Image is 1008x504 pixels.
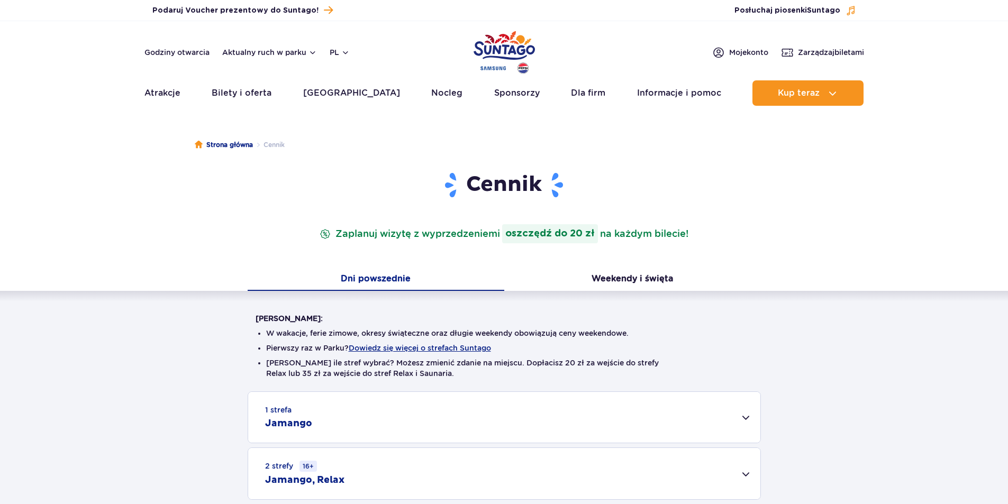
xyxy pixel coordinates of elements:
[253,140,285,150] li: Cennik
[734,5,840,16] span: Posłuchaj piosenki
[256,171,753,199] h1: Cennik
[494,80,540,106] a: Sponsorzy
[349,344,491,352] button: Dowiedz się więcej o strefach Suntago
[330,47,350,58] button: pl
[637,80,721,106] a: Informacje i pomoc
[729,47,768,58] span: Moje konto
[778,88,820,98] span: Kup teraz
[266,343,742,353] li: Pierwszy raz w Parku?
[266,328,742,338] li: W wakacje, ferie zimowe, okresy świąteczne oraz długie weekendy obowiązują ceny weekendowe.
[265,474,344,487] h2: Jamango, Relax
[781,46,864,59] a: Zarządzajbiletami
[152,3,333,17] a: Podaruj Voucher prezentowy do Suntago!
[571,80,605,106] a: Dla firm
[144,80,180,106] a: Atrakcje
[303,80,400,106] a: [GEOGRAPHIC_DATA]
[222,48,317,57] button: Aktualny ruch w parku
[265,461,317,472] small: 2 strefy
[798,47,864,58] span: Zarządzaj biletami
[212,80,271,106] a: Bilety i oferta
[752,80,864,106] button: Kup teraz
[266,358,742,379] li: [PERSON_NAME] ile stref wybrać? Możesz zmienić zdanie na miejscu. Dopłacisz 20 zł za wejście do s...
[144,47,210,58] a: Godziny otwarcia
[265,417,312,430] h2: Jamango
[712,46,768,59] a: Mojekonto
[474,26,535,75] a: Park of Poland
[502,224,598,243] strong: oszczędź do 20 zł
[504,269,761,291] button: Weekendy i święta
[431,80,462,106] a: Nocleg
[152,5,319,16] span: Podaruj Voucher prezentowy do Suntago!
[299,461,317,472] small: 16+
[317,224,691,243] p: Zaplanuj wizytę z wyprzedzeniem na każdym bilecie!
[734,5,856,16] button: Posłuchaj piosenkiSuntago
[807,7,840,14] span: Suntago
[195,140,253,150] a: Strona główna
[248,269,504,291] button: Dni powszednie
[265,405,292,415] small: 1 strefa
[256,314,323,323] strong: [PERSON_NAME]:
